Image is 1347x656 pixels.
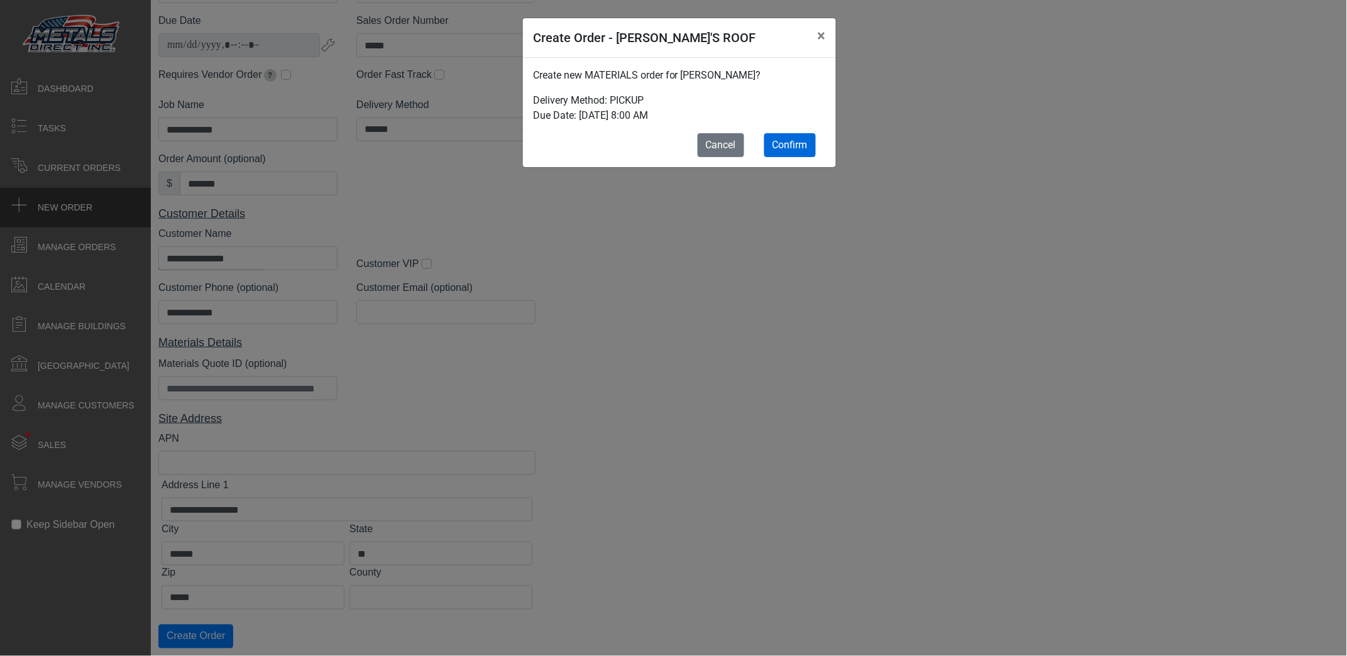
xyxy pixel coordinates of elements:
[533,28,756,47] h5: Create Order - [PERSON_NAME]'S ROOF
[764,133,816,157] button: Confirm
[772,139,808,151] span: Confirm
[808,18,836,53] button: Close
[698,133,744,157] button: Cancel
[533,68,826,83] p: Create new MATERIALS order for [PERSON_NAME]?
[533,93,826,123] p: Delivery Method: PICKUP Due Date: [DATE] 8:00 AM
